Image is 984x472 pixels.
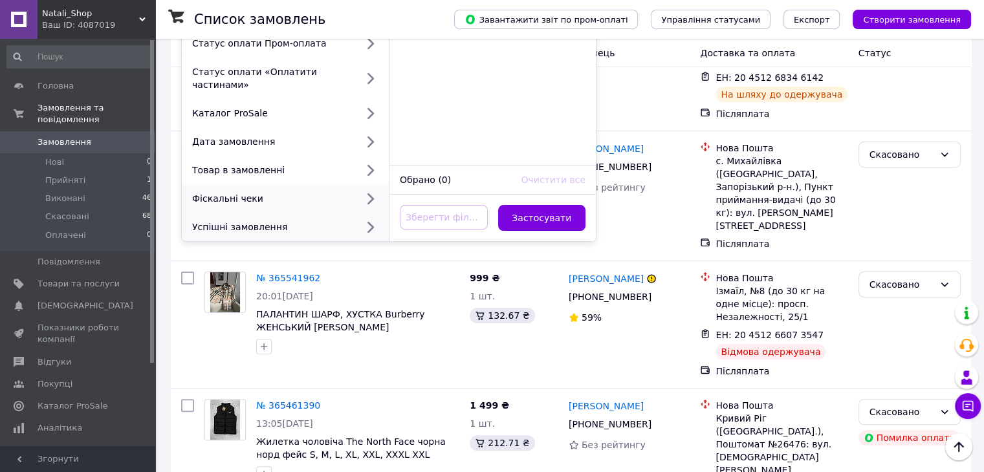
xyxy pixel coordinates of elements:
div: Скасовано [869,147,934,162]
div: Дата замовлення [187,135,356,148]
img: Фото товару [210,400,241,440]
span: Оплачені [45,230,86,241]
div: Ізмаїл, №8 (до 30 кг на одне місце): просп. Незалежності, 25/1 [716,284,847,323]
span: Скасовані [45,211,89,222]
span: Статус [858,48,891,58]
div: 132.67 ₴ [470,308,534,323]
div: Успішні замовлення [187,220,356,233]
a: № 365541962 [256,273,320,283]
button: Створити замовлення [853,10,971,29]
span: Каталог ProSale [38,400,107,412]
span: Управління сайтом [38,444,120,467]
span: 1 [147,175,151,186]
span: 59% [582,312,602,323]
a: [PERSON_NAME] [569,272,644,285]
span: 1 499 ₴ [470,400,509,411]
div: Нова Пошта [716,399,847,412]
a: Створити замовлення [840,14,971,24]
button: Наверх [945,433,972,460]
div: Нова Пошта [716,272,847,284]
img: Фото товару [210,272,241,312]
div: 212.71 ₴ [470,435,534,451]
div: Фіскальні чеки [187,192,356,205]
input: Пошук [6,45,153,69]
a: Жилетка чоловіча The North Face чорна норд фейс S, M, L, XL, XXL, XXXL XXL [256,436,446,460]
span: Замовлення та повідомлення [38,102,155,125]
span: Управління статусами [661,15,760,25]
span: Експорт [794,15,830,25]
button: Управління статусами [651,10,771,29]
div: Обрано (0) [395,173,516,186]
div: Каталог ProSale [187,107,356,120]
a: Фото товару [204,272,246,313]
a: № 365461390 [256,400,320,411]
span: ЕН: 20 4512 6834 6142 [716,72,824,83]
span: Без рейтингу [582,182,646,193]
div: Товар в замовленні [187,164,356,177]
span: Замовлення [38,136,91,148]
div: Статус оплати «Оплатити частинами» [187,65,356,91]
div: [PHONE_NUMBER] [566,415,654,433]
span: Аналітика [38,422,82,434]
span: [DEMOGRAPHIC_DATA] [38,300,133,312]
span: Створити замовлення [863,15,961,25]
div: Скасовано [869,405,934,419]
span: Головна [38,80,74,92]
h1: Список замовлень [194,12,325,27]
a: Фото товару [204,399,246,440]
div: Післяплата [716,237,847,250]
span: 46 [142,193,151,204]
span: Доставка та оплата [700,48,795,58]
div: [PHONE_NUMBER] [566,158,654,176]
span: Покупці [38,378,72,390]
div: Ваш ID: 4087019 [42,19,155,31]
a: [PERSON_NAME] [569,400,644,413]
a: [PERSON_NAME] [569,142,644,155]
div: Післяплата [716,365,847,378]
span: Нові [45,156,64,168]
button: Застосувати [498,205,586,231]
span: Повідомлення [38,256,100,268]
span: Без рейтингу [582,440,646,450]
span: 13:05[DATE] [256,418,313,429]
span: Відгуки [38,356,71,368]
span: 1 шт. [470,291,495,301]
div: Нова Пошта [716,142,847,155]
span: ЕН: 20 4512 6607 3547 [716,330,824,340]
button: Експорт [783,10,840,29]
span: Natali_Shop [42,8,139,19]
span: Завантажити звіт по пром-оплаті [465,14,628,25]
span: Виконані [45,193,85,204]
div: Статус оплати Пром-оплата [187,37,356,50]
div: Відмова одержувача [716,344,825,359]
div: Скасовано [869,277,934,292]
span: Товари та послуги [38,278,120,290]
div: Післяплата [716,107,847,120]
span: 999 ₴ [470,273,499,283]
span: 0 [147,230,151,241]
span: 0 [147,156,151,168]
div: [PHONE_NUMBER] [566,288,654,306]
span: 1 шт. [470,418,495,429]
div: с. Михайлівка ([GEOGRAPHIC_DATA], Запорізький р-н.), Пункт приймання-видачі (до 30 кг): вул. [PER... [716,155,847,232]
button: Чат з покупцем [955,393,981,419]
span: 68 [142,211,151,222]
span: Прийняті [45,175,85,186]
div: Помилка оплати [858,430,961,445]
a: ПАЛАНТИН ШАРФ, ХУСТКА Burberry ЖЕНСЬКИЙ [PERSON_NAME] [256,309,424,332]
span: 20:01[DATE] [256,291,313,301]
span: Показники роботи компанії [38,322,120,345]
button: Завантажити звіт по пром-оплаті [454,10,638,29]
div: На шляху до одержувача [716,87,847,102]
